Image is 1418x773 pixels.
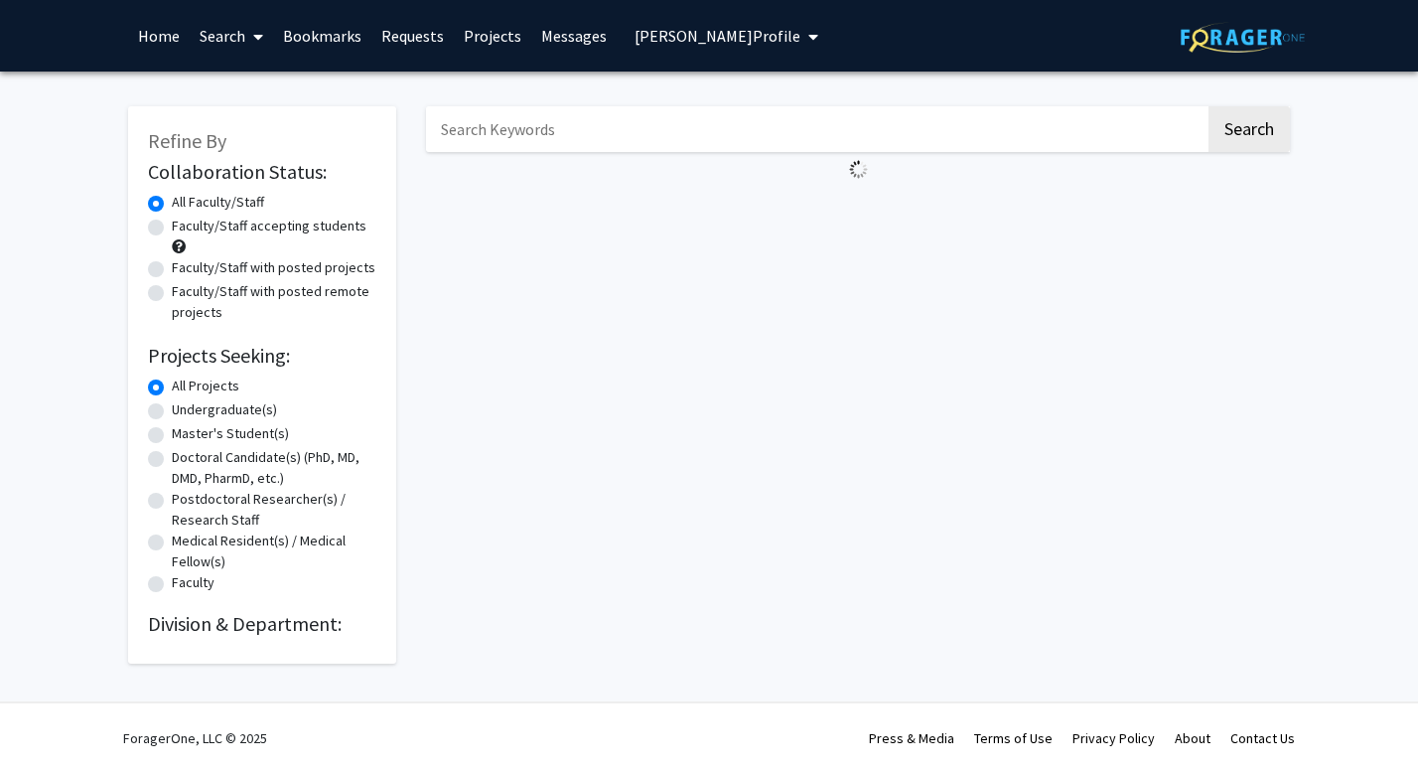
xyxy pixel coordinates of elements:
[172,257,375,278] label: Faculty/Staff with posted projects
[148,128,226,153] span: Refine By
[172,216,366,236] label: Faculty/Staff accepting students
[172,376,239,396] label: All Projects
[172,447,376,489] label: Doctoral Candidate(s) (PhD, MD, DMD, PharmD, etc.)
[172,423,289,444] label: Master's Student(s)
[426,106,1205,152] input: Search Keywords
[148,612,376,636] h2: Division & Department:
[172,531,376,572] label: Medical Resident(s) / Medical Fellow(s)
[172,399,277,420] label: Undergraduate(s)
[172,572,214,593] label: Faculty
[172,489,376,531] label: Postdoctoral Researcher(s) / Research Staff
[148,344,376,368] h2: Projects Seeking:
[148,160,376,184] h2: Collaboration Status:
[172,281,376,323] label: Faculty/Staff with posted remote projects
[1208,106,1290,152] button: Search
[172,192,264,213] label: All Faculty/Staff
[1334,684,1403,758] iframe: Chat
